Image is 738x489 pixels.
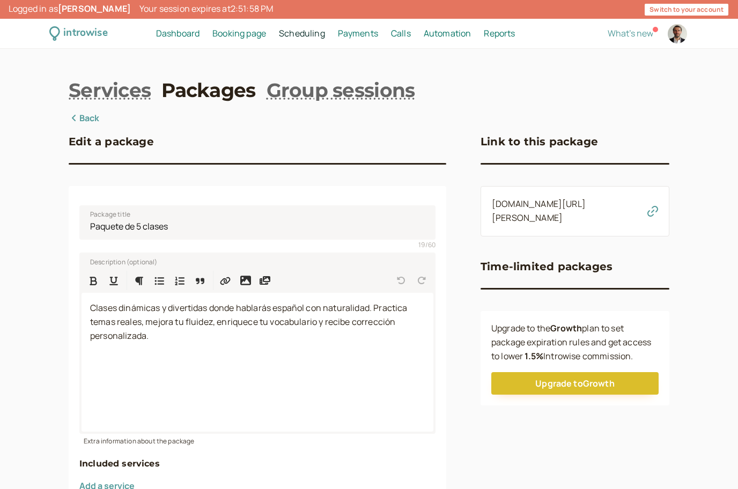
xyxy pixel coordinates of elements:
[608,28,653,38] button: What's new
[190,271,210,290] button: Quote
[412,271,431,290] button: Redo
[170,271,189,290] button: Numbered List
[49,25,108,42] a: introwise
[79,205,436,240] input: Package title
[338,27,378,41] a: Payments
[525,350,543,362] b: 1.5 %
[666,23,689,45] a: Account
[161,77,255,103] a: Packages
[484,27,515,39] span: Reports
[90,209,130,220] span: Package title
[424,27,471,39] span: Automation
[69,112,100,125] a: Back
[212,27,266,39] span: Booking page
[58,3,131,14] b: [PERSON_NAME]
[216,271,235,290] button: Insert Link
[69,77,151,103] a: Services
[90,302,409,342] span: Clases dinámicas y divertidas donde hablarás español con naturalidad. Practica temas reales, mejo...
[481,133,598,150] h3: Link to this package
[104,271,123,290] button: Format Underline
[491,322,659,364] p: Upgrade to the plan to set package expiration rules and get access to lower Introwise commission.
[279,27,325,41] a: Scheduling
[550,322,582,334] b: Growth
[484,27,515,41] a: Reports
[684,438,738,489] iframe: Chat Widget
[79,434,436,446] div: Extra information about the package
[69,133,154,150] h3: Edit a package
[392,271,411,290] button: Undo
[156,27,200,41] a: Dashboard
[84,271,103,290] button: Format Bold
[82,256,158,266] label: Description (optional)
[424,27,471,41] a: Automation
[338,27,378,39] span: Payments
[644,3,729,17] button: Switch to your account
[492,198,586,224] a: [DOMAIN_NAME][URL][PERSON_NAME]
[63,25,107,42] div: introwise
[139,3,273,14] span: Your session expires at 2:51:58 PM
[391,27,411,39] span: Calls
[491,372,659,395] a: Upgrade toGrowth
[129,271,149,290] button: Formatting Options
[236,271,255,290] button: Insert image
[279,27,325,39] span: Scheduling
[79,457,436,471] h4: Included services
[391,27,411,41] a: Calls
[9,3,131,14] span: Logged in as
[267,77,415,103] a: Group sessions
[156,27,200,39] span: Dashboard
[150,271,169,290] button: Bulleted List
[481,258,612,275] h3: Time-limited packages
[212,27,266,41] a: Booking page
[608,27,653,39] span: What's new
[255,271,275,290] button: Insert media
